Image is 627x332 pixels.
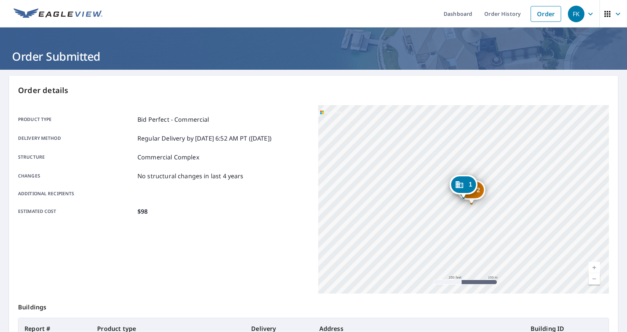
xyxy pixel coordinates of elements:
p: $98 [137,207,148,216]
p: Delivery method [18,134,134,143]
p: Order details [18,85,609,96]
p: Commercial Complex [137,153,199,162]
p: Bid Perfect - Commercial [137,115,209,124]
p: Structure [18,153,134,162]
div: FK [568,6,584,22]
div: Dropped pin, building 1, Commercial property, 7979 Blind Pass Rd St Pete Beach, FL 33706 [450,175,477,198]
p: Product type [18,115,134,124]
p: Buildings [18,294,609,318]
p: Estimated cost [18,207,134,216]
a: Current Level 17, Zoom In [589,262,600,273]
p: No structural changes in last 4 years [137,171,244,181]
img: EV Logo [14,8,102,20]
p: Additional recipients [18,190,134,197]
h1: Order Submitted [9,49,618,64]
p: Regular Delivery by [DATE] 6:52 AM PT ([DATE]) [137,134,272,143]
p: Changes [18,171,134,181]
span: 2 [477,187,480,193]
span: 1 [469,182,472,187]
a: Order [531,6,561,22]
a: Current Level 17, Zoom Out [589,273,600,285]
